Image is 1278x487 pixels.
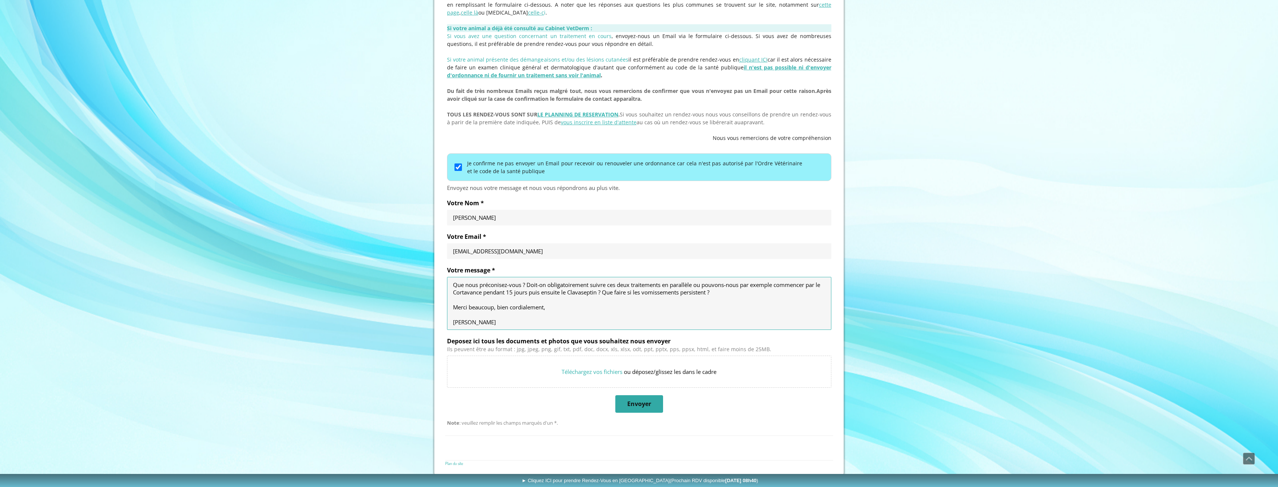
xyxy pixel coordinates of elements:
[725,478,757,483] b: [DATE] 08h40
[447,87,831,102] span: Après avoir cliqué sur la case de confirmation le formulaire de contact apparaîtra.
[447,184,831,192] div: Envoyez nous votre message et nous vous répondrons au plus vite.
[1243,453,1255,465] a: Défiler vers le haut
[561,119,637,126] a: vous inscrire en liste d'attente
[447,32,831,47] span: , envoyez-nous un Email via le formulaire ci-dessous. Si vous avez de nombreuses questions, il es...
[447,32,612,40] span: Si vous avez une question concernant un traitement en cours
[544,9,546,16] span: i
[1243,453,1254,464] span: Défiler vers le haut
[467,159,802,175] label: Je confirme ne pas envoyer un Email pour recevoir ou renouveler une ordonnance car cela n'est pas...
[670,478,758,483] span: (Prochain RDV disponible )
[739,56,768,63] a: cliquant ICI
[453,281,825,326] textarea: Bonjour [PERSON_NAME], Nous vous avons rendu visite [DATE] (le [DATE]) pour notre Sphynx Omen qui...
[447,111,831,126] span: Si vous souhaitez un rendez-vous nous vous conseillons de prendre un rendez-vous à parir de la pr...
[447,266,831,274] label: Votre message *
[453,214,825,221] input: Votre Nom *
[447,111,620,118] strong: TOUS LES RENDEZ-VOUS SONT SUR .
[447,420,831,426] div: : veuillez remplir les champs marqués d'un *.
[447,64,831,79] a: il n'est pas possible ni d'envoyer d'ordonnance ni de fournir un traitement sans voir l'animal
[447,199,831,207] label: Votre Nom *
[453,247,825,255] input: Votre Email *
[528,9,544,16] a: celle-c
[537,111,618,118] a: LE PLANNING DE RESERVATION
[445,461,463,466] a: Plan du site
[615,395,663,413] button: Envoyer
[713,134,831,141] span: Nous vous remercions de votre compréhension
[447,25,592,32] strong: Si votre animal a déjà été consulté au Cabinet VetDerm :
[447,56,629,63] span: Si votre animal présente des démangeaisons et/ou des lésions cutanées
[447,56,831,79] span: il est préférable de prendre rendez-vous en car il est alors nécessaire de faire un examen cliniq...
[522,478,758,483] span: ► Cliquez ICI pour prendre Rendez-Vous en [GEOGRAPHIC_DATA]
[447,64,831,79] strong: .
[627,400,651,408] span: Envoyer
[461,9,478,16] a: celle là
[447,419,459,426] strong: Note
[447,87,816,94] span: Du fait de très nombreux Emails reçus malgré tout, nous vous remercions de confirmer que vous n'e...
[447,346,831,353] div: Ils peuvent être au format : jpg, jpeg, png, gif, txt, pdf, doc, docx, xls, xlsx, odt, ppt, pptx,...
[447,233,831,240] label: Votre Email *
[447,1,831,16] a: cette page
[447,337,831,345] label: Deposez ici tous les documents et photos que vous souhaitez nous envoyer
